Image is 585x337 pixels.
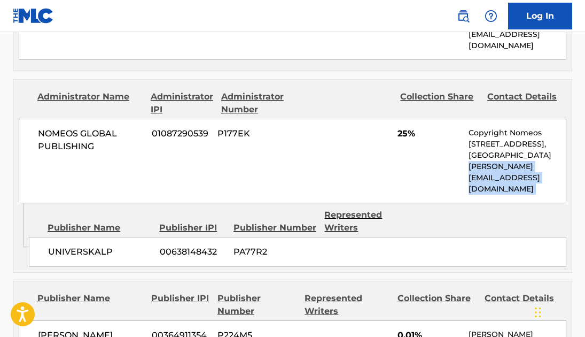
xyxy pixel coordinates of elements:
[400,90,479,116] div: Collection Share
[217,292,297,318] div: Publisher Number
[152,127,210,140] span: 01087290539
[535,296,541,328] div: Drag
[485,10,497,22] img: help
[532,286,585,337] iframe: Chat Widget
[221,90,300,116] div: Administrator Number
[397,127,461,140] span: 25%
[485,292,564,318] div: Contact Details
[469,150,566,161] p: [GEOGRAPHIC_DATA]
[508,3,572,29] a: Log In
[469,161,566,195] p: [PERSON_NAME][EMAIL_ADDRESS][DOMAIN_NAME]
[457,10,470,22] img: search
[217,127,297,140] span: P177EK
[324,209,407,234] div: Represented Writers
[151,292,209,318] div: Publisher IPI
[469,127,566,139] p: Copyright Nomeos
[397,292,477,318] div: Collection Share
[48,221,151,234] div: Publisher Name
[13,8,54,24] img: MLC Logo
[159,221,225,234] div: Publisher IPI
[48,246,152,258] span: UNIVERSKALP
[233,221,316,234] div: Publisher Number
[37,90,143,116] div: Administrator Name
[151,90,213,116] div: Administrator IPI
[469,29,566,51] p: [EMAIL_ADDRESS][DOMAIN_NAME]
[38,127,144,153] span: NOMEOS GLOBAL PUBLISHING
[487,90,566,116] div: Contact Details
[233,246,316,258] span: PA77R2
[469,139,566,150] p: [STREET_ADDRESS],
[305,292,389,318] div: Represented Writers
[37,292,143,318] div: Publisher Name
[160,246,226,258] span: 00638148432
[453,5,474,27] a: Public Search
[480,5,502,27] div: Help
